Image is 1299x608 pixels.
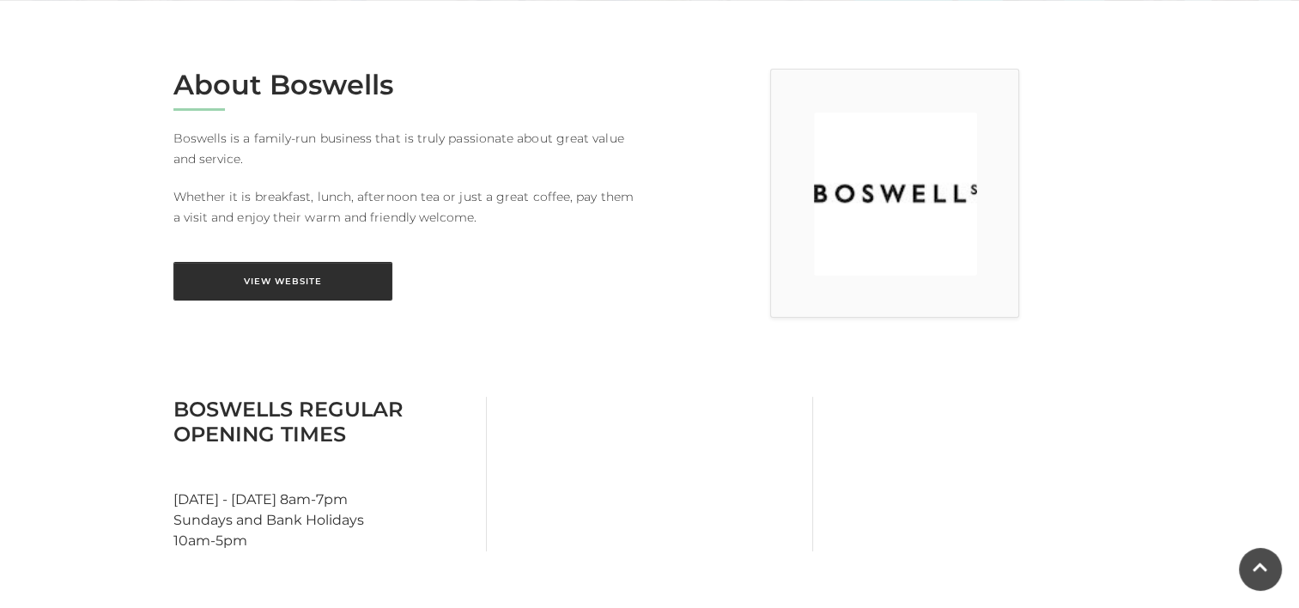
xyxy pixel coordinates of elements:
a: View Website [173,262,392,301]
h2: About Boswells [173,69,637,101]
p: Whether it is breakfast, lunch, afternoon tea or just a great coffee, pay them a visit and enjoy ... [173,186,637,228]
h3: Boswells Regular Opening Times [173,397,473,447]
p: Boswells is a family-run business that is truly passionate about great value and service. [173,128,637,169]
div: [DATE] - [DATE] 8am-7pm Sundays and Bank Holidays 10am-5pm [161,397,487,551]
